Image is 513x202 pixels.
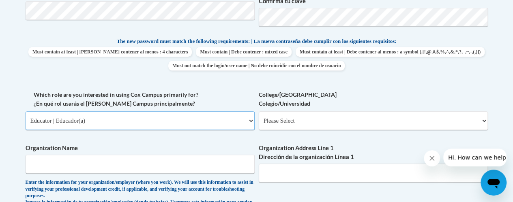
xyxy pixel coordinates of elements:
[26,144,255,153] label: Organization Name
[259,164,488,182] input: Metadata input
[481,170,507,196] iframe: Button to launch messaging window
[28,47,192,57] span: Must contain at least | [PERSON_NAME] contener al menos : 4 characters
[259,144,488,162] label: Organization Address Line 1 Dirección de la organización Línea 1
[296,47,485,57] span: Must contain at least | Debe contener al menos : a symbol (.[!,@,#,$,%,^,&,*,?,_,~,-,(,)])
[424,150,440,166] iframe: Close message
[117,38,397,45] span: The new password must match the following requirements: | La nueva contraseña debe cumplir con lo...
[26,155,255,173] input: Metadata input
[168,61,345,70] span: Must not match the login/user name | No debe coincidir con el nombre de usuario
[5,6,66,12] span: Hi. How can we help?
[196,47,291,57] span: Must contain | Debe contener : mixed case
[26,90,255,108] label: Which role are you interested in using Cox Campus primarily for? ¿En qué rol usarás el [PERSON_NA...
[443,149,507,166] iframe: Message from company
[259,90,488,108] label: College/[GEOGRAPHIC_DATA] Colegio/Universidad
